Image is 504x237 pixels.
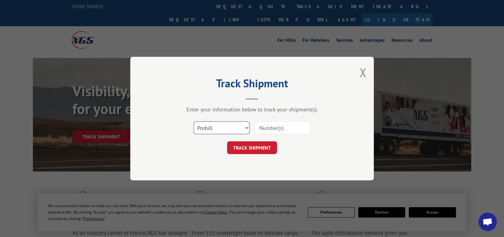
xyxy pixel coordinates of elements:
div: Open chat [478,213,497,231]
div: Enter your information below to track your shipment(s). [161,106,343,113]
h2: Track Shipment [161,79,343,91]
button: Close modal [359,64,366,81]
input: Number(s) [254,121,310,134]
button: TRACK SHIPMENT [227,141,277,154]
